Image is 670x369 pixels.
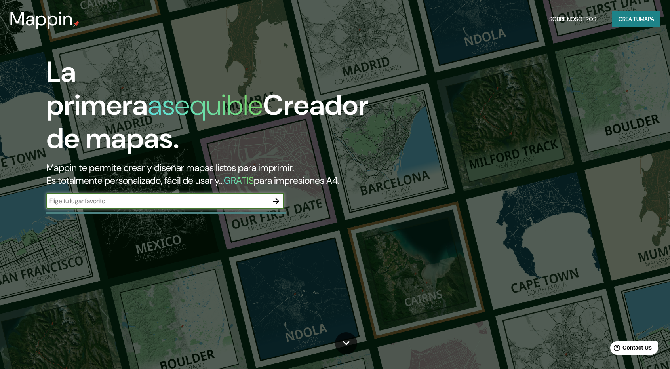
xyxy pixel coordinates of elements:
[10,6,73,31] font: Mappin
[600,338,661,360] iframe: Lanzador de widgets de ayuda
[612,11,660,27] button: Crea tumapa
[148,87,263,124] font: asequible
[46,196,268,205] input: Elige tu lugar favorito
[546,11,600,27] button: Sobre nosotros
[46,162,294,174] font: Mappin te permite crear y diseñar mapas listos para imprimir.
[549,15,596,23] font: Sobre nosotros
[640,15,654,23] font: mapa
[46,87,369,157] font: Creador de mapas.
[46,53,148,124] font: La primera
[619,15,640,23] font: Crea tu
[46,174,224,186] font: Es totalmente personalizado, fácil de usar y...
[73,21,80,27] img: pin de mapeo
[224,174,254,186] font: GRATIS
[254,174,339,186] font: para impresiones A4.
